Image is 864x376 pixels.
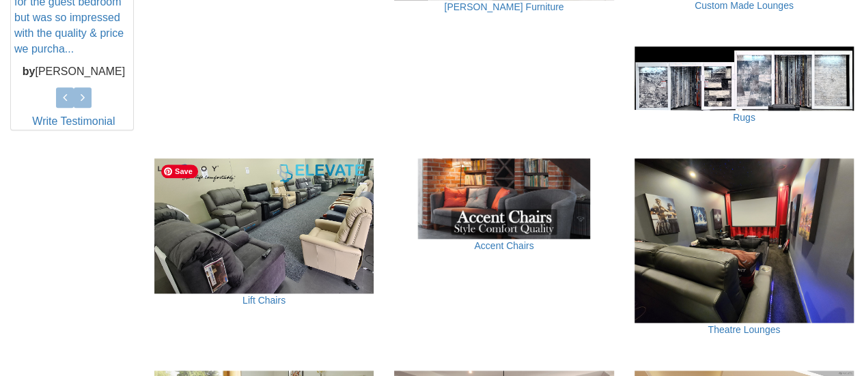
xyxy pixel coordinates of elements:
a: Rugs [733,112,755,123]
a: Lift Chairs [242,295,285,306]
img: Theatre Lounges [635,158,854,323]
a: Write Testimonial [32,115,115,127]
img: Rugs [635,46,854,111]
a: Accent Chairs [474,240,533,251]
img: Accent Chairs [394,158,613,239]
p: [PERSON_NAME] [14,64,133,80]
a: [PERSON_NAME] Furniture [444,1,563,12]
a: Theatre Lounges [708,324,780,335]
img: Lift Chairs [154,158,374,293]
b: by [23,66,36,77]
span: Save [161,164,198,178]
